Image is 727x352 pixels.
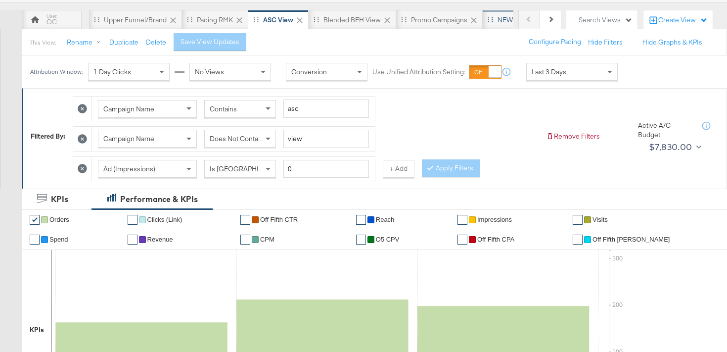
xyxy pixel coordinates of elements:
button: Remove Filters [546,132,600,141]
span: Conversion [291,67,327,76]
span: Off Fifth [PERSON_NAME] [592,236,670,243]
div: Pacing RMK [197,15,233,25]
button: Configure Pacing [522,33,588,51]
div: Drag to reorder tab [401,17,407,22]
input: Enter a number [283,160,369,178]
a: ✔ [573,215,583,225]
div: KPIs [30,325,44,335]
span: Is [GEOGRAPHIC_DATA] [210,164,285,173]
span: O5 CPV [376,236,400,243]
span: Visits [592,216,608,223]
button: Rename [60,34,111,51]
a: ✔ [457,235,467,245]
div: ASC View [263,15,293,25]
a: ✔ [573,235,583,245]
a: ✔ [128,235,137,245]
div: KPIs [51,194,68,205]
a: ✔ [240,235,250,245]
div: Drag to reorder tab [488,17,493,22]
div: Attribution Window: [30,68,83,75]
div: OC [46,17,57,27]
span: Orders [49,216,69,223]
span: Contains [210,104,237,113]
span: Campaign Name [103,104,154,113]
span: Spend [49,236,68,243]
button: Duplicate [109,38,138,47]
input: Enter a search term [283,100,369,118]
div: Performance & KPIs [120,194,198,205]
a: ✔ [240,215,250,225]
button: Hide Graphs & KPIs [642,38,702,47]
span: 1 Day Clicks [93,67,131,76]
span: No Views [195,67,224,76]
div: Upper Funnel/Brand [104,15,167,25]
span: Does Not Contain [210,134,264,143]
button: + Add [383,160,414,178]
div: Promo Campaigns [411,15,467,25]
span: Reach [376,216,395,223]
div: Blended BEH View [323,15,381,25]
a: ✔ [356,235,366,245]
span: off fifth CPA [477,236,514,243]
input: Enter a search term [283,130,369,148]
div: This View: [30,39,56,47]
div: NEW O5 Weekly Report [498,15,570,25]
div: $7,830.00 [649,140,692,154]
div: Create View [658,15,708,25]
a: ✔ [128,215,137,225]
a: ✔ [457,215,467,225]
span: Clicks (Link) [147,216,182,223]
span: Off Fifth CTR [260,216,298,223]
button: Hide Filters [588,38,623,47]
div: Drag to reorder tab [253,17,259,22]
span: Impressions [477,216,512,223]
div: Drag to reorder tab [314,17,319,22]
div: Filtered By: [31,132,65,141]
span: Campaign Name [103,134,154,143]
button: Delete [146,38,166,47]
div: Drag to reorder tab [187,17,192,22]
span: Ad (Impressions) [103,164,155,173]
div: Drag to reorder tab [94,17,99,22]
a: ✔ [356,215,366,225]
a: ✔ [30,235,40,245]
span: Last 3 Days [532,67,566,76]
a: ✔ [30,215,40,225]
span: Revenue [147,236,173,243]
span: CPM [260,236,274,243]
label: Use Unified Attribution Setting: [372,67,465,77]
button: $7,830.00 [645,139,703,155]
div: Active A/C Budget [638,121,692,139]
div: Search Views [579,15,633,25]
